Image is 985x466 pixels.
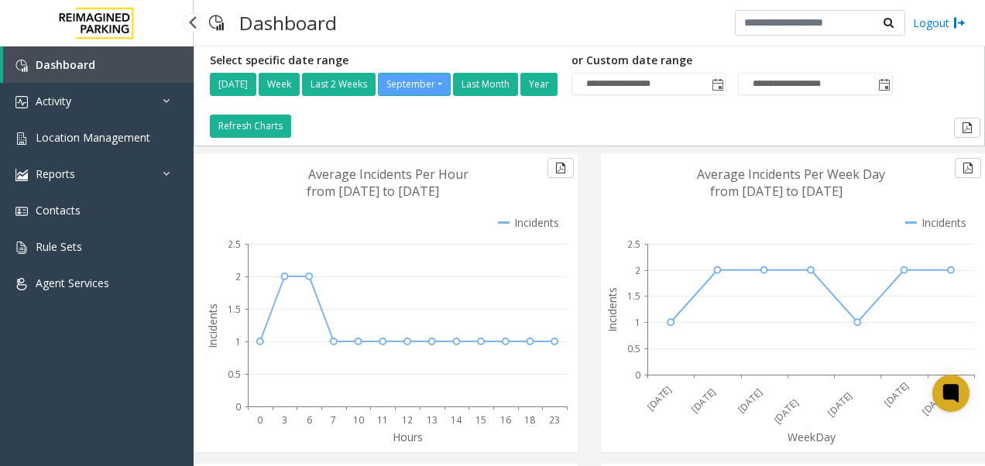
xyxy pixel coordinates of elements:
img: 'icon' [15,242,28,254]
text: 0 [257,413,263,427]
text: [DATE] [919,388,949,418]
text: 0 [235,400,241,413]
text: 10 [353,413,364,427]
h5: or Custom date range [571,54,893,67]
text: [DATE] [825,389,855,419]
text: 14 [451,413,462,427]
button: Export to pdf [547,158,574,178]
text: 18 [524,413,535,427]
a: Dashboard [3,46,194,83]
button: Year [520,73,558,96]
text: 0.5 [228,368,241,381]
span: Location Management [36,130,150,145]
text: 1 [635,316,640,329]
text: 2.5 [228,238,241,251]
img: 'icon' [15,132,28,145]
button: Last 2 Weeks [302,73,376,96]
text: [DATE] [688,385,719,415]
h3: Dashboard [232,4,345,42]
text: [DATE] [644,383,674,413]
button: [DATE] [210,73,256,96]
text: Average Incidents Per Week Day [697,166,885,183]
button: Last Month [453,73,518,96]
text: 15 [475,413,486,427]
button: Export to pdf [955,158,981,178]
span: Dashboard [36,57,95,72]
text: 3 [282,413,287,427]
text: 13 [427,413,438,427]
text: 0.5 [627,342,640,355]
text: from [DATE] to [DATE] [710,183,843,200]
span: Toggle popup [709,74,726,95]
button: Refresh Charts [210,115,291,138]
text: 12 [402,413,413,427]
text: Hours [393,430,423,444]
text: 11 [377,413,388,427]
img: 'icon' [15,205,28,218]
text: Incidents [205,303,220,348]
text: 7 [331,413,336,427]
text: from [DATE] to [DATE] [307,183,439,200]
text: Average Incidents Per Hour [308,166,468,183]
text: 1 [235,335,241,348]
text: [DATE] [881,379,911,409]
span: Agent Services [36,276,109,290]
text: 16 [500,413,511,427]
img: 'icon' [15,60,28,72]
img: 'icon' [15,96,28,108]
text: 1.5 [627,290,640,303]
img: 'icon' [15,169,28,181]
button: September [378,73,451,96]
text: 1.5 [228,303,241,316]
img: logout [953,15,966,31]
text: 6 [307,413,312,427]
text: 0 [635,368,640,382]
button: Week [259,73,300,96]
text: [DATE] [735,385,765,416]
img: 'icon' [15,278,28,290]
span: Reports [36,166,75,181]
text: WeekDay [788,430,836,444]
text: 23 [549,413,560,427]
text: Incidents [605,287,619,332]
text: [DATE] [770,396,801,427]
span: Rule Sets [36,239,82,254]
text: 2 [235,270,241,283]
button: Export to pdf [954,118,980,138]
span: Activity [36,94,71,108]
span: Toggle popup [875,74,892,95]
h5: Select specific date range [210,54,560,67]
text: 2.5 [627,238,640,251]
text: 2 [635,264,640,277]
a: Logout [913,15,966,31]
span: Contacts [36,203,81,218]
img: pageIcon [209,4,224,42]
